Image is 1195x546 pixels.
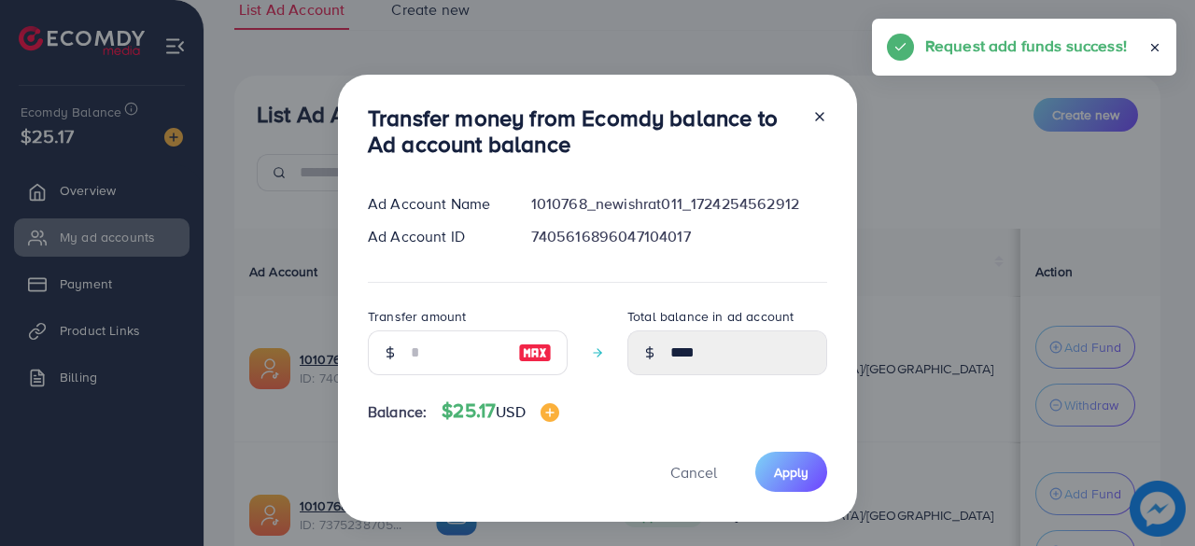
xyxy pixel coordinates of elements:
img: image [518,342,552,364]
label: Transfer amount [368,307,466,326]
img: image [541,403,559,422]
button: Apply [755,452,827,492]
div: 1010768_newishrat011_1724254562912 [516,193,842,215]
h4: $25.17 [442,399,558,423]
span: Cancel [670,462,717,483]
span: Apply [774,463,808,482]
button: Cancel [647,452,740,492]
h3: Transfer money from Ecomdy balance to Ad account balance [368,105,797,159]
h5: Request add funds success! [925,34,1127,58]
span: Balance: [368,401,427,423]
div: Ad Account ID [353,226,516,247]
div: Ad Account Name [353,193,516,215]
span: USD [496,401,525,422]
div: 7405616896047104017 [516,226,842,247]
label: Total balance in ad account [627,307,794,326]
